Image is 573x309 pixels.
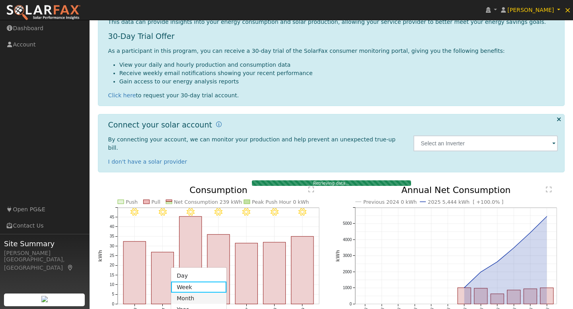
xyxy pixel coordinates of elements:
[343,254,352,258] text: 3000
[335,250,341,262] text: kWh
[207,235,230,304] rect: onclick=""
[6,4,81,21] img: SolarFax
[401,185,511,195] text: Annual Net Consumption
[507,7,554,13] span: [PERSON_NAME]
[242,208,250,216] i: 8/07 - Clear
[109,244,114,248] text: 30
[109,254,114,258] text: 25
[349,302,352,306] text: 0
[151,252,173,304] rect: onclick=""
[108,92,136,98] a: Click here
[463,286,466,290] circle: onclick=""
[252,180,411,186] div: Retrieving data...
[428,199,503,205] text: 2025 5,444 kWh [ +100.0% ]
[474,288,487,304] rect: onclick=""
[308,186,314,193] text: 
[458,288,471,304] rect: onclick=""
[123,241,146,304] rect: onclick=""
[108,19,546,25] span: This data can provide insights into your energy consumption and solar production, allowing your s...
[271,208,279,216] i: 8/08 - Clear
[109,215,114,219] text: 45
[171,270,226,282] a: Day
[343,286,352,290] text: 1000
[108,136,396,151] span: By connecting your account, we can monitor your production and help prevent an unexpected true-up...
[112,292,114,297] text: 5
[108,32,558,41] h1: 30-Day Trial Offer
[4,255,85,272] div: [GEOGRAPHIC_DATA], [GEOGRAPHIC_DATA]
[214,208,222,216] i: 8/06 - Clear
[41,296,48,302] img: retrieve
[291,237,314,304] rect: onclick=""
[126,199,138,205] text: Push
[546,186,552,193] text: 
[131,208,138,216] i: 8/03 - Clear
[343,222,352,226] text: 5000
[479,270,483,274] circle: onclick=""
[4,238,85,249] span: Site Summary
[363,199,417,205] text: Previous 2024 0 kWh
[109,273,114,277] text: 15
[174,199,242,205] text: Net Consumption 239 kWh
[119,61,558,69] li: View your daily and hourly production and consumption data
[187,208,195,216] i: 8/05 - Clear
[109,234,114,239] text: 35
[112,302,114,306] text: 0
[507,290,520,304] rect: onclick=""
[108,47,558,55] p: As a participant in this program, you can receive a 30-day trial of the SolarFax consumer monitor...
[540,288,554,304] rect: onclick=""
[513,247,516,250] circle: onclick=""
[252,199,309,205] text: Peak Push Hour 0 kWh
[529,231,532,234] circle: onclick=""
[119,77,558,86] li: Gain access to our energy analysis reports
[97,250,103,262] text: kWh
[109,263,114,268] text: 20
[109,224,114,229] text: 40
[109,283,114,287] text: 10
[151,199,160,205] text: Pull
[171,282,226,293] a: Week
[343,238,352,242] text: 4000
[108,120,212,129] h1: Connect your solar account
[108,158,187,165] a: I don't have a solar provider
[496,261,499,264] circle: onclick=""
[67,265,74,271] a: Map
[158,208,166,216] i: 8/04 - Clear
[343,270,352,274] text: 2000
[171,293,226,304] a: Month
[546,215,549,218] circle: onclick=""
[235,243,257,304] rect: onclick=""
[179,217,201,305] rect: onclick=""
[108,91,558,100] div: to request your 30-day trial account.
[524,289,537,304] rect: onclick=""
[564,5,571,15] span: ×
[4,249,85,257] div: [PERSON_NAME]
[189,185,248,195] text: Consumption
[119,69,558,77] li: Receive weekly email notifications showing your recent performance
[298,208,306,216] i: 8/09 - Clear
[491,294,504,304] rect: onclick=""
[413,135,558,151] input: Select an Inverter
[263,242,285,304] rect: onclick=""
